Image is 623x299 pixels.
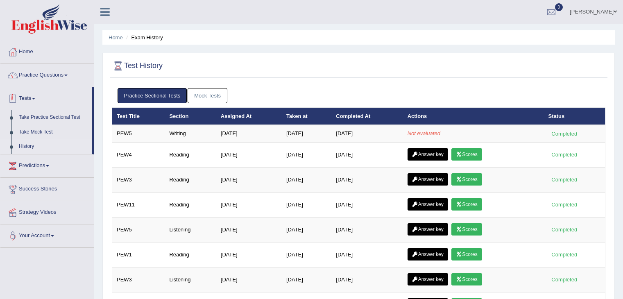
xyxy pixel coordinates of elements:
[216,267,282,292] td: [DATE]
[112,167,165,192] td: PEW3
[451,148,482,161] a: Scores
[408,273,448,285] a: Answer key
[112,142,165,167] td: PEW4
[112,108,165,125] th: Test Title
[331,217,403,242] td: [DATE]
[0,154,94,175] a: Predictions
[216,167,282,192] td: [DATE]
[408,130,440,136] em: Not evaluated
[216,242,282,267] td: [DATE]
[451,198,482,211] a: Scores
[165,108,216,125] th: Section
[0,224,94,245] a: Your Account
[331,267,403,292] td: [DATE]
[0,178,94,198] a: Success Stories
[544,108,605,125] th: Status
[408,173,448,186] a: Answer key
[548,129,580,138] div: Completed
[408,148,448,161] a: Answer key
[216,142,282,167] td: [DATE]
[548,175,580,184] div: Completed
[0,64,94,84] a: Practice Questions
[124,34,163,41] li: Exam History
[548,250,580,259] div: Completed
[165,125,216,142] td: Writing
[165,167,216,192] td: Reading
[0,41,94,61] a: Home
[331,167,403,192] td: [DATE]
[216,108,282,125] th: Assigned At
[451,223,482,236] a: Scores
[408,198,448,211] a: Answer key
[331,192,403,217] td: [DATE]
[165,217,216,242] td: Listening
[165,242,216,267] td: Reading
[282,192,331,217] td: [DATE]
[216,217,282,242] td: [DATE]
[555,3,563,11] span: 0
[282,167,331,192] td: [DATE]
[282,125,331,142] td: [DATE]
[451,173,482,186] a: Scores
[331,242,403,267] td: [DATE]
[451,273,482,285] a: Scores
[451,248,482,260] a: Scores
[548,225,580,234] div: Completed
[216,192,282,217] td: [DATE]
[548,150,580,159] div: Completed
[112,242,165,267] td: PEW1
[118,88,187,103] a: Practice Sectional Tests
[282,217,331,242] td: [DATE]
[282,267,331,292] td: [DATE]
[408,223,448,236] a: Answer key
[331,108,403,125] th: Completed At
[548,275,580,284] div: Completed
[331,142,403,167] td: [DATE]
[15,139,92,154] a: History
[282,108,331,125] th: Taken at
[0,87,92,108] a: Tests
[165,267,216,292] td: Listening
[548,200,580,209] div: Completed
[282,242,331,267] td: [DATE]
[165,192,216,217] td: Reading
[15,125,92,140] a: Take Mock Test
[282,142,331,167] td: [DATE]
[15,110,92,125] a: Take Practice Sectional Test
[403,108,544,125] th: Actions
[112,60,163,72] h2: Test History
[112,267,165,292] td: PEW3
[216,125,282,142] td: [DATE]
[408,248,448,260] a: Answer key
[112,217,165,242] td: PEW5
[331,125,403,142] td: [DATE]
[112,192,165,217] td: PEW11
[109,34,123,41] a: Home
[188,88,227,103] a: Mock Tests
[112,125,165,142] td: PEW5
[165,142,216,167] td: Reading
[0,201,94,222] a: Strategy Videos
